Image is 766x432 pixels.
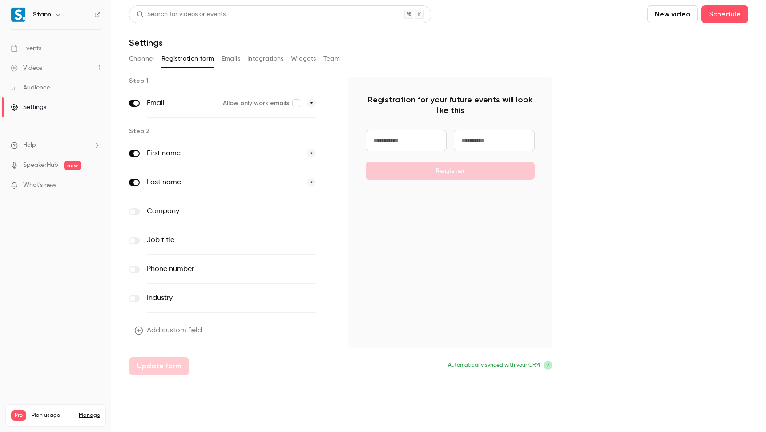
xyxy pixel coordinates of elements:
h1: Settings [129,37,163,48]
a: Manage [79,412,100,419]
button: Channel [129,52,154,66]
span: What's new [23,181,56,190]
button: Add custom field [129,322,209,339]
button: Registration form [161,52,214,66]
label: Last name [147,177,300,188]
div: Events [11,44,41,53]
li: help-dropdown-opener [11,141,101,150]
label: Email [147,98,216,109]
p: Step 2 [129,127,334,136]
img: Stann [11,8,25,22]
label: First name [147,148,300,159]
label: Phone number [147,264,279,275]
span: Help [23,141,36,150]
span: Pro [11,410,26,421]
div: Search for videos or events [137,10,226,19]
div: Videos [11,64,42,73]
span: Automatically synced with your CRM [448,361,540,369]
p: Step 1 [129,77,334,85]
label: Allow only work emails [223,99,300,108]
iframe: Noticeable Trigger [90,182,101,190]
h6: Stann [33,10,51,19]
span: new [64,161,81,170]
div: Settings [11,103,46,112]
a: SpeakerHub [23,161,58,170]
button: New video [647,5,698,23]
button: Team [323,52,340,66]
span: Plan usage [32,412,73,419]
button: Schedule [701,5,748,23]
div: Audience [11,83,50,92]
button: Emails [222,52,240,66]
label: Industry [147,293,279,303]
label: Job title [147,235,279,246]
label: Company [147,206,279,217]
button: Integrations [247,52,284,66]
p: Registration for your future events will look like this [366,94,535,116]
button: Widgets [291,52,316,66]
